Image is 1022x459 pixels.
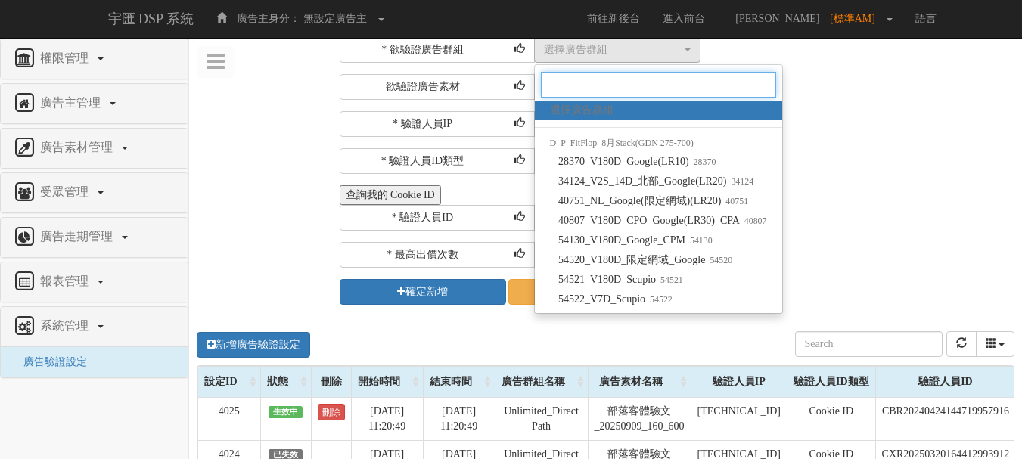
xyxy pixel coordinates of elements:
[36,185,96,198] span: 受眾管理
[875,397,1016,440] td: CBR20240424144719957916
[558,174,753,189] span: 34124_V2S_14D_北部_Google(LR20)
[558,292,673,307] span: 54522_V7D_Scupio
[787,397,875,440] td: Cookie ID
[541,72,776,98] input: Search
[36,319,96,332] span: 系統管理
[876,367,1016,397] div: 驗證人員ID
[340,279,506,305] button: 確定新增
[36,51,96,64] span: 權限管理
[340,185,441,205] button: 查詢我的 Cookie ID
[726,176,753,187] small: 34124
[12,356,87,368] a: 廣告驗證設定
[495,367,588,397] div: 廣告群組名稱
[303,13,367,24] span: 無設定廣告主
[12,315,176,339] a: 系統管理
[946,331,977,357] button: refresh
[36,230,120,243] span: 廣告走期管理
[318,404,345,420] a: 刪除
[550,103,614,118] span: 選擇廣告群組
[495,397,588,440] td: Unlimited_Direct Path
[198,367,260,397] div: 設定ID
[12,225,176,250] a: 廣告走期管理
[558,233,713,248] span: 54130_V180D_Google_CPM
[976,331,1015,357] button: columns
[645,294,673,305] small: 54522
[558,194,748,209] span: 40751_NL_Google(限定網域)(LR20)
[352,367,423,397] div: 開始時間
[691,397,787,440] td: [TECHNICAL_ID]
[351,397,423,440] td: [DATE] 11:20:49
[705,255,732,265] small: 54520
[237,13,300,24] span: 廣告主身分：
[721,196,748,206] small: 40751
[685,235,713,246] small: 54130
[508,279,675,305] a: 取消
[976,331,1015,357] div: Columns
[550,138,694,148] span: D_P_FitFlop_8月Stack(GDN 275-700)
[691,367,787,397] div: 驗證人員IP
[830,13,883,24] span: [標準AM]
[424,367,495,397] div: 結束時間
[269,406,303,418] span: 生效中
[312,367,351,397] div: 刪除
[795,331,943,357] input: Search
[558,154,716,169] span: 28370_V180D_Google(LR10)
[534,37,700,63] button: 選擇廣告群組
[656,274,683,285] small: 54521
[544,42,682,57] div: 選擇廣告群組
[12,91,176,116] a: 廣告主管理
[36,274,96,287] span: 報表管理
[12,136,176,160] a: 廣告素材管理
[558,253,732,268] span: 54520_V180D_限定網域_Google
[423,397,495,440] td: [DATE] 11:20:49
[36,141,120,154] span: 廣告素材管理
[787,367,875,397] div: 驗證人員ID類型
[12,47,176,71] a: 權限管理
[197,332,310,358] a: 新增廣告驗證設定
[740,216,767,226] small: 40807
[12,270,176,294] a: 報表管理
[689,157,716,167] small: 28370
[588,397,691,440] td: 部落客體驗文_20250909_160_600
[558,272,683,287] span: 54521_V180D_Scupio
[728,13,827,24] span: [PERSON_NAME]
[36,96,108,109] span: 廣告主管理
[261,367,311,397] div: 狀態
[589,367,691,397] div: 廣告素材名稱
[558,213,767,228] span: 40807_V180D_CPO_Google(LR30)_CPA
[198,397,261,440] td: 4025
[12,181,176,205] a: 受眾管理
